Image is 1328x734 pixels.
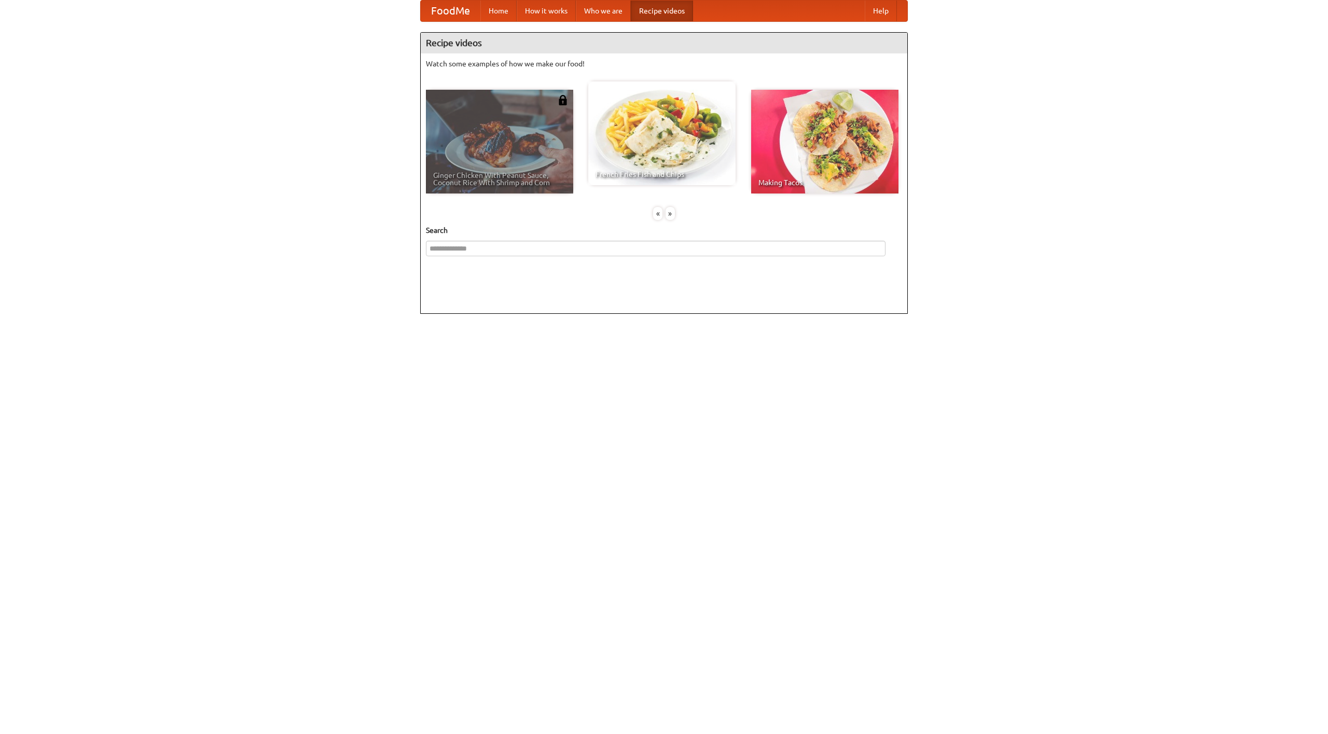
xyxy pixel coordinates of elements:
a: Recipe videos [631,1,693,21]
h5: Search [426,225,902,236]
img: 483408.png [558,95,568,105]
div: « [653,207,662,220]
a: Help [865,1,897,21]
a: Who we are [576,1,631,21]
p: Watch some examples of how we make our food! [426,59,902,69]
span: French Fries Fish and Chips [596,171,728,178]
a: Making Tacos [751,90,898,193]
div: » [666,207,675,220]
a: How it works [517,1,576,21]
h4: Recipe videos [421,33,907,53]
a: FoodMe [421,1,480,21]
a: French Fries Fish and Chips [588,81,736,185]
a: Home [480,1,517,21]
span: Making Tacos [758,179,891,186]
